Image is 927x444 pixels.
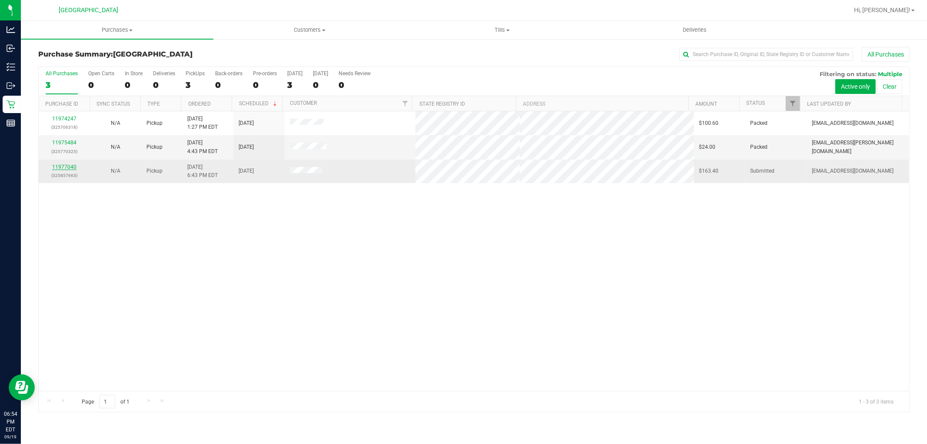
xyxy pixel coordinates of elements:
a: State Registry ID [419,101,465,107]
inline-svg: Inventory [7,63,15,71]
input: Search Purchase ID, Original ID, State Registry ID or Customer Name... [679,48,853,61]
div: 0 [313,80,328,90]
button: Clear [877,79,902,94]
inline-svg: Inbound [7,44,15,53]
a: Customer [290,100,317,106]
p: (325706318) [44,123,85,131]
h3: Purchase Summary: [38,50,329,58]
a: 11974247 [52,116,76,122]
div: In Store [125,70,143,77]
div: 3 [46,80,78,90]
span: Pickup [146,167,163,175]
a: Tills [406,21,598,39]
div: 0 [253,80,277,90]
span: Packed [751,143,768,151]
a: Deliveries [598,21,791,39]
div: 0 [339,80,371,90]
input: 1 [100,395,115,408]
div: 0 [125,80,143,90]
div: 3 [287,80,302,90]
span: Deliveries [671,26,718,34]
span: [DATE] [239,119,254,127]
a: Status [746,100,765,106]
inline-svg: Retail [7,100,15,109]
span: $100.60 [699,119,719,127]
span: Filtering on status: [820,70,876,77]
div: Pre-orders [253,70,277,77]
div: Needs Review [339,70,371,77]
a: Scheduled [239,100,279,107]
span: Pickup [146,119,163,127]
button: Active only [835,79,876,94]
span: $163.40 [699,167,719,175]
span: Not Applicable [111,144,120,150]
span: Hi, [PERSON_NAME]! [854,7,910,13]
span: [DATE] [239,167,254,175]
div: 0 [153,80,175,90]
a: 11975484 [52,140,76,146]
div: 0 [215,80,243,90]
p: (325770325) [44,147,85,156]
div: [DATE] [313,70,328,77]
a: Amount [695,101,717,107]
div: Deliveries [153,70,175,77]
a: Ordered [188,101,211,107]
button: N/A [111,119,120,127]
span: Packed [751,119,768,127]
span: [DATE] 6:43 PM EDT [187,163,218,180]
p: 06:54 PM EDT [4,410,17,434]
a: Sync Status [96,101,130,107]
th: Address [516,96,688,111]
button: All Purchases [862,47,910,62]
p: 09/19 [4,434,17,440]
a: 11977040 [52,164,76,170]
a: Last Updated By [807,101,851,107]
span: Page of 1 [74,395,137,408]
a: Filter [786,96,800,111]
div: 0 [88,80,114,90]
span: Purchases [21,26,213,34]
p: (325857663) [44,171,85,180]
div: 3 [186,80,205,90]
span: Multiple [878,70,902,77]
a: Type [147,101,160,107]
div: PickUps [186,70,205,77]
span: $24.00 [699,143,716,151]
a: Purchases [21,21,213,39]
a: Filter [398,96,412,111]
span: [GEOGRAPHIC_DATA] [59,7,119,14]
div: Back-orders [215,70,243,77]
span: [DATE] 4:43 PM EDT [187,139,218,155]
inline-svg: Outbound [7,81,15,90]
span: Not Applicable [111,168,120,174]
button: N/A [111,167,120,175]
span: [EMAIL_ADDRESS][DOMAIN_NAME] [812,119,894,127]
span: Tills [406,26,598,34]
span: [DATE] [239,143,254,151]
span: [DATE] 1:27 PM EDT [187,115,218,131]
span: [EMAIL_ADDRESS][PERSON_NAME][DOMAIN_NAME] [812,139,904,155]
inline-svg: Reports [7,119,15,127]
a: Purchase ID [45,101,78,107]
button: N/A [111,143,120,151]
inline-svg: Analytics [7,25,15,34]
span: Pickup [146,143,163,151]
div: Open Carts [88,70,114,77]
iframe: Resource center [9,374,35,401]
span: 1 - 3 of 3 items [852,395,900,408]
span: [EMAIL_ADDRESS][DOMAIN_NAME] [812,167,894,175]
span: Not Applicable [111,120,120,126]
a: Customers [213,21,406,39]
span: [GEOGRAPHIC_DATA] [113,50,193,58]
div: All Purchases [46,70,78,77]
div: [DATE] [287,70,302,77]
span: Customers [214,26,405,34]
span: Submitted [751,167,775,175]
